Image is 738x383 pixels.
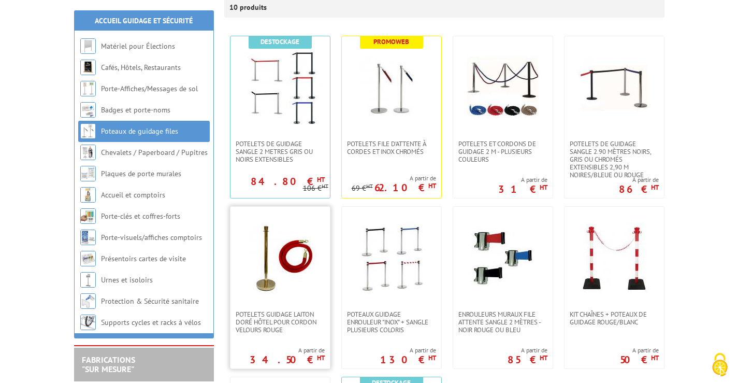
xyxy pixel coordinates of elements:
[352,174,436,182] span: A partir de
[80,102,96,118] img: Badges et porte-noms
[565,310,664,326] a: Kit chaînes + poteaux de guidage Rouge/Blanc
[322,182,328,190] sup: HT
[303,185,328,192] p: 106 €
[540,353,547,362] sup: HT
[578,52,650,124] img: Potelets de guidage sangle 2.90 mètres noirs, gris ou chromés extensibles 2,90 m noires/bleue ou ...
[80,145,96,160] img: Chevalets / Paperboard / Pupitres
[508,357,547,363] p: 85 €
[95,16,193,25] a: Accueil Guidage et Sécurité
[244,52,316,124] img: POTELETS DE GUIDAGE SANGLE 2 METRES GRIS OU NOIRS EXTENSIBLEs
[508,346,547,354] span: A partir de
[453,310,553,334] a: Enrouleurs muraux file attente sangle 2 mètres - Noir rouge ou bleu
[620,357,659,363] p: 50 €
[620,346,659,354] span: A partir de
[80,60,96,75] img: Cafés, Hôtels, Restaurants
[373,37,409,46] b: Promoweb
[428,353,436,362] sup: HT
[101,126,178,136] a: Poteaux de guidage files
[619,186,659,192] p: 86 €
[578,222,650,295] img: Kit chaînes + poteaux de guidage Rouge/Blanc
[347,140,436,155] span: Potelets file d'attente à cordes et Inox Chromés
[230,310,330,334] a: Potelets guidage laiton doré hôtel pour cordon velours rouge
[101,296,199,306] a: Protection & Sécurité sanitaire
[380,357,436,363] p: 130 €
[250,357,325,363] p: 34.50 €
[250,346,325,354] span: A partir de
[236,310,325,334] span: Potelets guidage laiton doré hôtel pour cordon velours rouge
[82,354,135,374] a: FABRICATIONS"Sur Mesure"
[80,293,96,309] img: Protection & Sécurité sanitaire
[453,140,553,163] a: Potelets et cordons de guidage 2 m - plusieurs couleurs
[101,318,201,327] a: Supports cycles et racks à vélos
[366,182,373,190] sup: HT
[619,176,659,184] span: A partir de
[317,175,325,184] sup: HT
[101,41,175,51] a: Matériel pour Élections
[101,190,165,200] a: Accueil et comptoirs
[101,84,198,93] a: Porte-Affiches/Messages de sol
[317,353,325,362] sup: HT
[101,63,181,72] a: Cafés, Hôtels, Restaurants
[651,183,659,192] sup: HT
[101,275,153,285] a: Urnes et isoloirs
[101,211,180,221] a: Porte-clés et coffres-forts
[702,348,738,383] button: Cookies (fenêtre modale)
[80,38,96,54] img: Matériel pour Élections
[101,148,208,157] a: Chevalets / Paperboard / Pupitres
[244,222,316,295] img: Potelets guidage laiton doré hôtel pour cordon velours rouge
[380,346,436,354] span: A partir de
[80,208,96,224] img: Porte-clés et coffres-forts
[498,176,547,184] span: A partir de
[352,185,373,192] p: 69 €
[565,140,664,179] a: Potelets de guidage sangle 2.90 mètres noirs, gris ou chromés extensibles 2,90 m noires/bleue ou ...
[80,251,96,266] img: Présentoirs cartes de visite
[80,123,96,139] img: Poteaux de guidage files
[261,37,299,46] b: Destockage
[101,233,202,242] a: Porte-visuels/affiches comptoirs
[374,185,436,191] p: 62.10 €
[342,310,441,334] a: Poteaux guidage enrouleur "inox" + sangle plusieurs coloris
[80,166,96,181] img: Plaques de porte murales
[342,140,441,155] a: Potelets file d'attente à cordes et Inox Chromés
[80,81,96,96] img: Porte-Affiches/Messages de sol
[467,52,539,124] img: Potelets et cordons de guidage 2 m - plusieurs couleurs
[467,222,539,295] img: Enrouleurs muraux file attente sangle 2 mètres - Noir rouge ou bleu
[101,169,181,178] a: Plaques de porte murales
[570,140,659,179] span: Potelets de guidage sangle 2.90 mètres noirs, gris ou chromés extensibles 2,90 m noires/bleue ou ...
[230,140,330,163] a: POTELETS DE GUIDAGE SANGLE 2 METRES GRIS OU NOIRS EXTENSIBLEs
[540,183,547,192] sup: HT
[651,353,659,362] sup: HT
[80,187,96,203] img: Accueil et comptoirs
[458,310,547,334] span: Enrouleurs muraux file attente sangle 2 mètres - Noir rouge ou bleu
[101,105,170,115] a: Badges et porte-noms
[251,178,325,185] p: 84.80 €
[707,352,733,378] img: Cookies (fenêtre modale)
[355,52,428,124] img: Potelets file d'attente à cordes et Inox Chromés
[80,230,96,245] img: Porte-visuels/affiches comptoirs
[236,140,325,163] span: POTELETS DE GUIDAGE SANGLE 2 METRES GRIS OU NOIRS EXTENSIBLEs
[355,222,428,295] img: Poteaux guidage enrouleur
[80,272,96,288] img: Urnes et isoloirs
[458,140,547,163] span: Potelets et cordons de guidage 2 m - plusieurs couleurs
[80,315,96,330] img: Supports cycles et racks à vélos
[428,181,436,190] sup: HT
[101,254,186,263] a: Présentoirs cartes de visite
[347,310,436,334] span: Poteaux guidage enrouleur "inox" + sangle plusieurs coloris
[498,186,547,192] p: 31 €
[570,310,659,326] span: Kit chaînes + poteaux de guidage Rouge/Blanc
